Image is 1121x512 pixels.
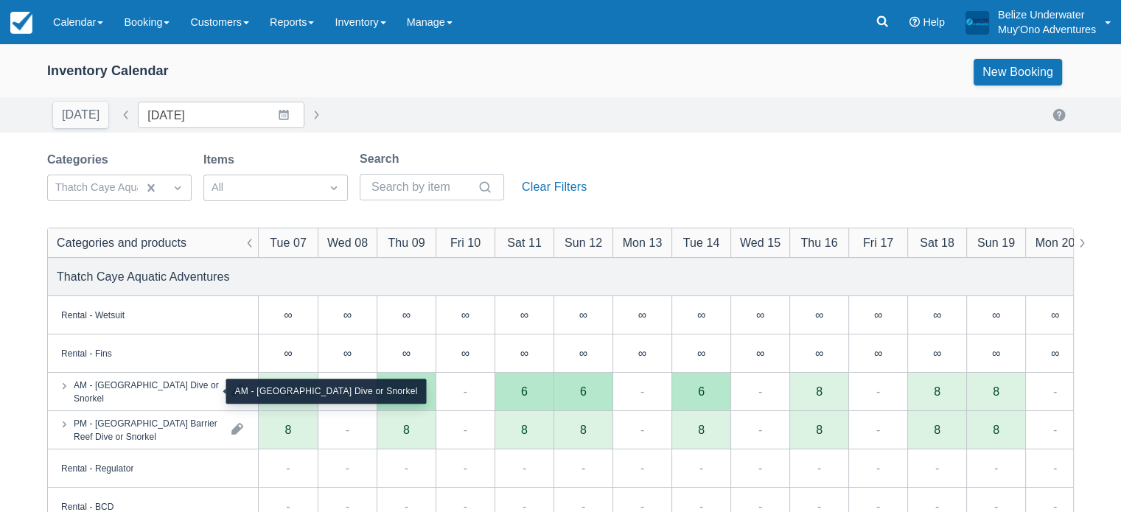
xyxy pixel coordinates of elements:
[521,385,528,397] div: 6
[848,334,907,373] div: ∞
[553,334,612,373] div: ∞
[516,174,593,200] button: Clear Filters
[388,234,425,251] div: Thu 09
[993,424,999,435] div: 8
[699,459,703,477] div: -
[61,308,125,321] div: Rental - Wetsuit
[730,296,789,334] div: ∞
[756,347,764,359] div: ∞
[507,234,542,251] div: Sat 11
[909,17,920,27] i: Help
[848,296,907,334] div: ∞
[756,309,764,320] div: ∞
[582,459,585,477] div: -
[47,151,114,169] label: Categories
[464,382,467,400] div: -
[346,459,349,477] div: -
[1025,334,1084,373] div: ∞
[612,334,671,373] div: ∞
[10,12,32,34] img: checkfront-main-nav-mini-logo.png
[816,424,823,435] div: 8
[933,347,941,359] div: ∞
[318,296,377,334] div: ∞
[580,385,587,397] div: 6
[326,180,341,195] span: Dropdown icon
[405,459,408,477] div: -
[966,334,1025,373] div: ∞
[1053,421,1057,438] div: -
[671,296,730,334] div: ∞
[623,234,663,251] div: Mon 13
[789,334,848,373] div: ∞
[758,421,762,438] div: -
[495,334,553,373] div: ∞
[284,309,292,320] div: ∞
[450,234,481,251] div: Fri 10
[565,234,602,251] div: Sun 12
[170,180,185,195] span: Dropdown icon
[520,347,528,359] div: ∞
[800,234,837,251] div: Thu 16
[920,234,954,251] div: Sat 18
[758,459,762,477] div: -
[138,102,304,128] input: Date
[994,459,998,477] div: -
[965,10,989,34] img: A19
[318,334,377,373] div: ∞
[876,421,880,438] div: -
[876,459,880,477] div: -
[553,296,612,334] div: ∞
[1051,347,1059,359] div: ∞
[697,309,705,320] div: ∞
[579,309,587,320] div: ∞
[683,234,720,251] div: Tue 14
[640,382,644,400] div: -
[402,309,411,320] div: ∞
[974,59,1062,85] a: New Booking
[612,296,671,334] div: ∞
[285,424,292,435] div: 8
[992,309,1000,320] div: ∞
[923,16,945,28] span: Help
[876,382,880,400] div: -
[520,309,528,320] div: ∞
[815,309,823,320] div: ∞
[1053,459,1057,477] div: -
[74,378,220,404] div: AM - [GEOGRAPHIC_DATA] Dive or Snorkel
[495,296,553,334] div: ∞
[74,416,220,443] div: PM - [GEOGRAPHIC_DATA] Barrier Reef Dive or Snorkel
[53,102,108,128] button: [DATE]
[874,309,882,320] div: ∞
[327,234,368,251] div: Wed 08
[977,234,1015,251] div: Sun 19
[863,234,893,251] div: Fri 17
[998,7,1096,22] p: Belize Underwater
[579,347,587,359] div: ∞
[226,379,426,404] div: AM - [GEOGRAPHIC_DATA] Dive or Snorkel
[640,459,644,477] div: -
[580,424,587,435] div: 8
[377,334,436,373] div: ∞
[671,334,730,373] div: ∞
[371,174,475,200] input: Search by item
[286,459,290,477] div: -
[270,234,307,251] div: Tue 07
[402,347,411,359] div: ∞
[343,309,352,320] div: ∞
[61,461,133,474] div: Rental - Regulator
[993,385,999,397] div: 8
[1036,234,1075,251] div: Mon 20
[57,267,230,285] div: Thatch Caye Aquatic Adventures
[461,309,469,320] div: ∞
[1051,309,1059,320] div: ∞
[934,424,940,435] div: 8
[638,347,646,359] div: ∞
[343,347,352,359] div: ∞
[1025,296,1084,334] div: ∞
[640,421,644,438] div: -
[403,424,410,435] div: 8
[730,334,789,373] div: ∞
[758,382,762,400] div: -
[697,347,705,359] div: ∞
[203,151,240,169] label: Items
